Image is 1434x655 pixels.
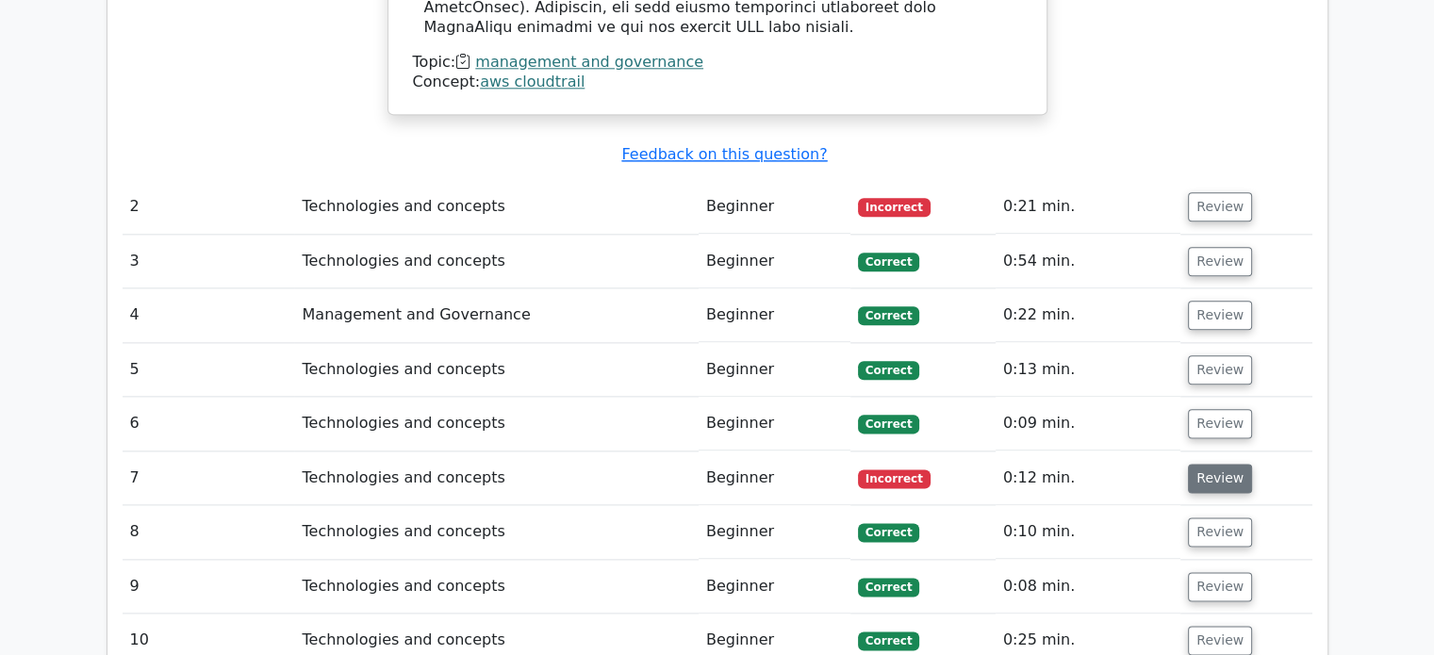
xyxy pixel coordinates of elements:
[1188,247,1252,276] button: Review
[294,560,698,614] td: Technologies and concepts
[699,451,850,505] td: Beginner
[123,397,295,450] td: 6
[123,451,295,505] td: 7
[294,235,698,288] td: Technologies and concepts
[699,560,850,614] td: Beginner
[858,306,919,325] span: Correct
[294,288,698,342] td: Management and Governance
[1188,409,1252,438] button: Review
[699,235,850,288] td: Beginner
[858,469,931,488] span: Incorrect
[699,397,850,450] td: Beginner
[294,451,698,505] td: Technologies and concepts
[1188,301,1252,330] button: Review
[996,288,1180,342] td: 0:22 min.
[699,180,850,234] td: Beginner
[858,253,919,271] span: Correct
[413,73,1022,92] div: Concept:
[294,180,698,234] td: Technologies and concepts
[858,523,919,542] span: Correct
[621,145,827,163] a: Feedback on this question?
[858,361,919,380] span: Correct
[996,180,1180,234] td: 0:21 min.
[699,505,850,559] td: Beginner
[858,198,931,217] span: Incorrect
[858,578,919,597] span: Correct
[858,415,919,434] span: Correct
[858,631,919,650] span: Correct
[996,505,1180,559] td: 0:10 min.
[996,451,1180,505] td: 0:12 min.
[294,343,698,397] td: Technologies and concepts
[294,397,698,450] td: Technologies and concepts
[123,180,295,234] td: 2
[996,235,1180,288] td: 0:54 min.
[699,343,850,397] td: Beginner
[1188,464,1252,493] button: Review
[123,560,295,614] td: 9
[699,288,850,342] td: Beginner
[1188,355,1252,385] button: Review
[996,397,1180,450] td: 0:09 min.
[123,235,295,288] td: 3
[123,505,295,559] td: 8
[480,73,585,90] a: aws cloudtrail
[123,343,295,397] td: 5
[996,343,1180,397] td: 0:13 min.
[1188,517,1252,547] button: Review
[123,288,295,342] td: 4
[413,53,1022,73] div: Topic:
[1188,572,1252,601] button: Review
[996,560,1180,614] td: 0:08 min.
[294,505,698,559] td: Technologies and concepts
[475,53,703,71] a: management and governance
[1188,626,1252,655] button: Review
[1188,192,1252,221] button: Review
